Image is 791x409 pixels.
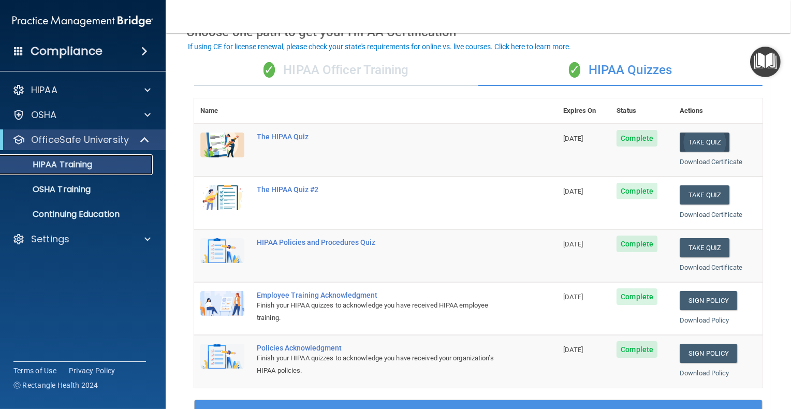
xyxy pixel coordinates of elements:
[263,62,275,78] span: ✓
[257,185,505,194] div: The HIPAA Quiz #2
[610,98,673,124] th: Status
[257,352,505,377] div: Finish your HIPAA quizzes to acknowledge you have received your organization’s HIPAA policies.
[12,233,151,245] a: Settings
[13,366,56,376] a: Terms of Use
[750,47,781,77] button: Open Resource Center
[12,109,151,121] a: OSHA
[7,209,148,220] p: Continuing Education
[617,288,657,305] span: Complete
[617,236,657,252] span: Complete
[7,184,91,195] p: OSHA Training
[680,158,742,166] a: Download Certificate
[680,211,742,218] a: Download Certificate
[31,233,69,245] p: Settings
[257,299,505,324] div: Finish your HIPAA quizzes to acknowledge you have received HIPAA employee training.
[569,62,580,78] span: ✓
[257,291,505,299] div: Employee Training Acknowledgment
[680,316,729,324] a: Download Policy
[12,84,151,96] a: HIPAA
[680,185,729,204] button: Take Quiz
[7,159,92,170] p: HIPAA Training
[257,133,505,141] div: The HIPAA Quiz
[563,293,583,301] span: [DATE]
[186,41,573,52] button: If using CE for license renewal, please check your state's requirements for online vs. live cours...
[69,366,115,376] a: Privacy Policy
[557,98,610,124] th: Expires On
[680,133,729,152] button: Take Quiz
[673,98,763,124] th: Actions
[31,84,57,96] p: HIPAA
[563,135,583,142] span: [DATE]
[13,380,98,390] span: Ⓒ Rectangle Health 2024
[257,344,505,352] div: Policies Acknowledgment
[680,369,729,377] a: Download Policy
[563,240,583,248] span: [DATE]
[680,264,742,271] a: Download Certificate
[563,187,583,195] span: [DATE]
[257,238,505,246] div: HIPAA Policies and Procedures Quiz
[194,98,251,124] th: Name
[12,134,150,146] a: OfficeSafe University
[680,238,729,257] button: Take Quiz
[31,134,129,146] p: OfficeSafe University
[31,44,102,59] h4: Compliance
[12,11,153,32] img: PMB logo
[194,55,478,86] div: HIPAA Officer Training
[478,55,763,86] div: HIPAA Quizzes
[617,183,657,199] span: Complete
[617,341,657,358] span: Complete
[680,291,737,310] a: Sign Policy
[563,346,583,354] span: [DATE]
[617,130,657,147] span: Complete
[31,109,57,121] p: OSHA
[188,43,571,50] div: If using CE for license renewal, please check your state's requirements for online vs. live cours...
[680,344,737,363] a: Sign Policy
